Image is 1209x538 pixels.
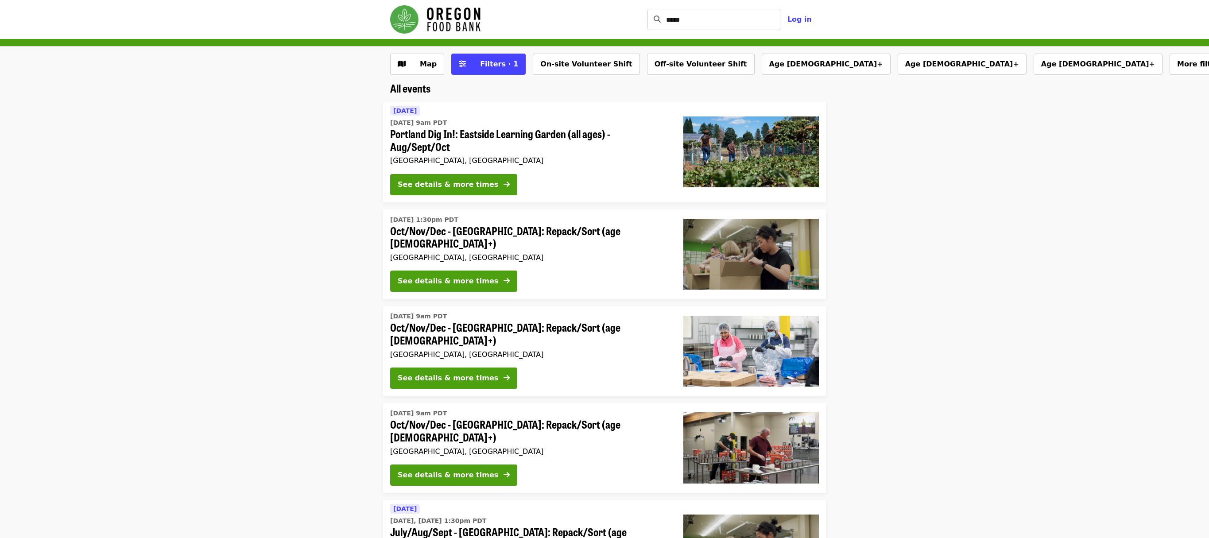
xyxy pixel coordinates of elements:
[390,156,669,165] div: [GEOGRAPHIC_DATA], [GEOGRAPHIC_DATA]
[398,373,498,383] div: See details & more times
[390,80,430,96] span: All events
[459,60,466,68] i: sliders-h icon
[1034,54,1162,75] button: Age [DEMOGRAPHIC_DATA]+
[383,102,826,202] a: See details for "Portland Dig In!: Eastside Learning Garden (all ages) - Aug/Sept/Oct"
[504,277,510,285] i: arrow-right icon
[390,350,669,359] div: [GEOGRAPHIC_DATA], [GEOGRAPHIC_DATA]
[420,60,437,68] span: Map
[390,418,669,444] span: Oct/Nov/Dec - [GEOGRAPHIC_DATA]: Repack/Sort (age [DEMOGRAPHIC_DATA]+)
[390,271,517,292] button: See details & more times
[390,321,669,347] span: Oct/Nov/Dec - [GEOGRAPHIC_DATA]: Repack/Sort (age [DEMOGRAPHIC_DATA]+)
[390,224,669,250] span: Oct/Nov/Dec - [GEOGRAPHIC_DATA]: Repack/Sort (age [DEMOGRAPHIC_DATA]+)
[683,219,819,290] img: Oct/Nov/Dec - Portland: Repack/Sort (age 8+) organized by Oregon Food Bank
[393,107,417,114] span: [DATE]
[787,15,812,23] span: Log in
[683,116,819,187] img: Portland Dig In!: Eastside Learning Garden (all ages) - Aug/Sept/Oct organized by Oregon Food Bank
[451,54,526,75] button: Filters (1 selected)
[393,505,417,512] span: [DATE]
[390,215,458,224] time: [DATE] 1:30pm PDT
[390,516,486,526] time: [DATE], [DATE] 1:30pm PDT
[504,180,510,189] i: arrow-right icon
[390,174,517,195] button: See details & more times
[390,312,447,321] time: [DATE] 9am PDT
[683,412,819,483] img: Oct/Nov/Dec - Portland: Repack/Sort (age 16+) organized by Oregon Food Bank
[647,54,755,75] button: Off-site Volunteer Shift
[390,118,447,128] time: [DATE] 9am PDT
[390,464,517,486] button: See details & more times
[480,60,518,68] span: Filters · 1
[398,276,498,286] div: See details & more times
[398,60,406,68] i: map icon
[533,54,639,75] button: On-site Volunteer Shift
[654,15,661,23] i: search icon
[390,54,444,75] button: Show map view
[390,128,669,153] span: Portland Dig In!: Eastside Learning Garden (all ages) - Aug/Sept/Oct
[666,9,780,30] input: Search
[504,374,510,382] i: arrow-right icon
[383,306,826,396] a: See details for "Oct/Nov/Dec - Beaverton: Repack/Sort (age 10+)"
[383,403,826,493] a: See details for "Oct/Nov/Dec - Portland: Repack/Sort (age 16+)"
[390,5,480,34] img: Oregon Food Bank - Home
[398,470,498,480] div: See details & more times
[683,316,819,387] img: Oct/Nov/Dec - Beaverton: Repack/Sort (age 10+) organized by Oregon Food Bank
[762,54,891,75] button: Age [DEMOGRAPHIC_DATA]+
[390,253,669,262] div: [GEOGRAPHIC_DATA], [GEOGRAPHIC_DATA]
[780,11,819,28] button: Log in
[504,471,510,479] i: arrow-right icon
[898,54,1027,75] button: Age [DEMOGRAPHIC_DATA]+
[398,179,498,190] div: See details & more times
[390,409,447,418] time: [DATE] 9am PDT
[383,209,826,299] a: See details for "Oct/Nov/Dec - Portland: Repack/Sort (age 8+)"
[390,368,517,389] button: See details & more times
[390,447,669,456] div: [GEOGRAPHIC_DATA], [GEOGRAPHIC_DATA]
